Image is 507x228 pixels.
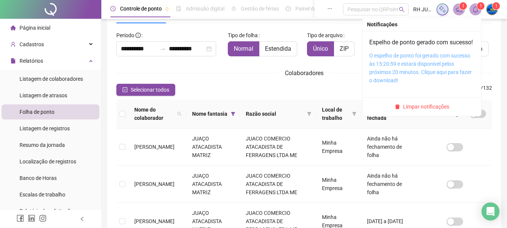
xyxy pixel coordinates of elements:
span: filter [229,108,237,119]
span: to [160,46,166,52]
img: 66582 [486,4,498,15]
span: info-circle [135,33,141,38]
span: Listagem de colaboradores [20,76,83,82]
span: Único [313,45,328,52]
span: Local de trabalho [322,106,349,122]
span: [PERSON_NAME] [134,181,175,187]
td: Minha Empresa [316,128,361,166]
span: Cadastros [20,41,44,47]
span: sun [231,6,236,11]
span: dashboard [286,6,291,11]
sup: 1 [477,2,484,10]
span: Relatório de solicitações [20,208,76,214]
span: 1 [495,3,498,9]
span: Resumo da jornada [20,142,65,148]
img: sparkle-icon.fc2bf0ac1784a2077858766a79e2daf3.svg [438,5,447,14]
span: search [176,104,183,124]
span: Listagem de atrasos [20,92,67,98]
span: facebook [17,214,24,222]
span: 1 [480,3,482,9]
span: filter [305,108,313,119]
span: Tipo de arquivo [307,31,343,39]
span: Limpar notificações [403,103,449,111]
button: Limpar notificações [392,102,452,111]
span: Tipo de folha [228,31,258,39]
a: O espelho de ponto foi gerado com sucesso às 15:20:59 e estará disponível pelos próximos 20 minut... [369,53,472,83]
span: notification [456,6,462,13]
span: Banco de Horas [20,175,57,181]
a: Espelho de ponto gerado com sucesso! [369,39,473,46]
td: Minha Empresa [316,166,361,203]
span: Normal [234,45,253,52]
span: Relatórios [20,58,43,64]
span: [PERSON_NAME] [134,144,175,150]
span: clock-circle [110,6,116,11]
span: delete [395,104,400,109]
td: JUACO COMERCIO ATACADISTA DE FERRAGENS LTDA ME [240,166,316,203]
span: Estendida [265,45,291,52]
td: JUAÇO ATACADISTA MATRIZ [186,166,240,203]
span: user-add [11,42,16,47]
span: check-square [122,87,128,92]
span: linkedin [28,214,35,222]
div: Open Intercom Messenger [481,202,499,220]
span: Razão social [246,110,304,118]
span: Período [116,32,134,38]
span: Nome fantasia [192,110,228,118]
span: Controle de ponto [120,6,162,12]
span: file [11,58,16,63]
span: bell [472,6,479,13]
span: ZIP [340,45,349,52]
span: Admissão digital [186,6,224,12]
span: pushpin [165,7,169,11]
span: Localização de registros [20,159,76,165]
sup: Atualize o seu contato no menu Meus Dados [492,2,500,10]
span: home [11,25,16,30]
span: filter [307,112,311,116]
button: Selecionar todos [116,84,175,96]
span: 1 [462,3,465,9]
span: swap-right [160,46,166,52]
span: Selecionar todos [131,86,169,94]
sup: 1 [459,2,467,10]
span: instagram [39,214,47,222]
span: Escalas de trabalho [20,192,65,198]
td: JUACO COMERCIO ATACADISTA DE FERRAGENS LTDA ME [240,128,316,166]
span: filter [231,112,235,116]
span: Ainda não há fechamento de folha [367,173,402,195]
span: [PERSON_NAME] [134,218,175,224]
span: Folha de ponto [20,109,54,115]
span: search [399,7,405,12]
span: filter [351,104,358,124]
span: filter [352,112,357,116]
span: Painel do DP [295,6,325,12]
span: Ainda não há fechamento de folha [367,136,402,158]
span: RH JUAÇO [413,5,432,14]
th: Última folha fechada [361,100,418,128]
span: Listagem de registros [20,125,70,131]
div: Notificações [367,20,477,29]
span: search [177,112,182,116]
span: Gestão de férias [241,6,279,12]
td: JUAÇO ATACADISTA MATRIZ [186,128,240,166]
span: ellipsis [327,6,332,11]
span: file-done [176,6,181,11]
span: Nome do colaborador [134,106,174,122]
span: Colaboradores [285,69,323,77]
span: Página inicial [20,25,50,31]
span: left [80,216,85,222]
